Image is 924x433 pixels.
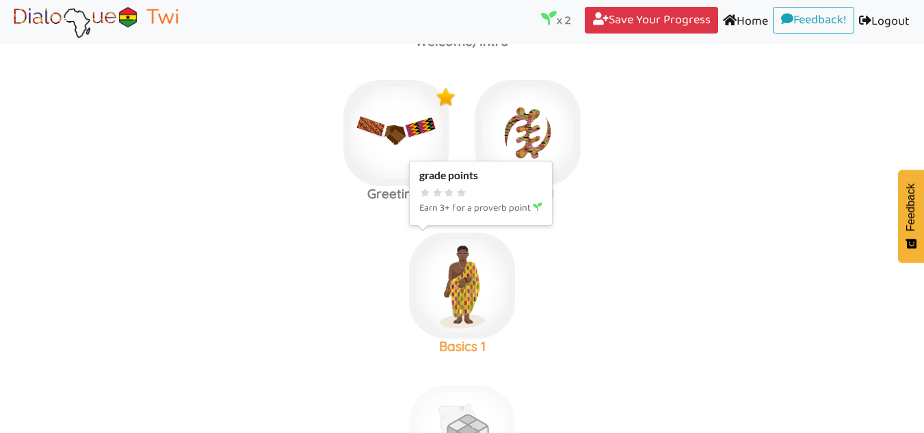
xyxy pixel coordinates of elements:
a: Save Your Progress [585,7,718,34]
p: x 2 [541,10,571,29]
a: Feedback! [773,7,854,34]
img: r5+QtVXYuttHLoUAAAAABJRU5ErkJggg== [501,392,522,412]
span: Feedback [905,183,917,231]
p: Earn 3+ for a proverb point [419,200,542,217]
img: greetings.3fee7869.jpg [343,80,449,186]
img: akan-man-gold.ebcf6999.png [409,233,515,339]
button: Feedback - Show survey [898,170,924,263]
img: adinkra_beredum.b0fe9998.png [475,80,581,186]
a: Logout [854,7,914,38]
img: r5+QtVXYuttHLoUAAAAABJRU5ErkJggg== [501,239,522,260]
h3: Welcome/Intro [397,34,528,49]
h3: Basics 1 [397,339,528,354]
img: Brand [10,5,182,39]
a: Home [718,7,773,38]
img: r5+QtVXYuttHLoUAAAAABJRU5ErkJggg== [567,87,588,107]
img: x9Y5jP2O4Z5kwAAAABJRU5ErkJggg== [436,87,456,107]
h3: Greetings [331,186,462,202]
div: grade points [419,169,542,182]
